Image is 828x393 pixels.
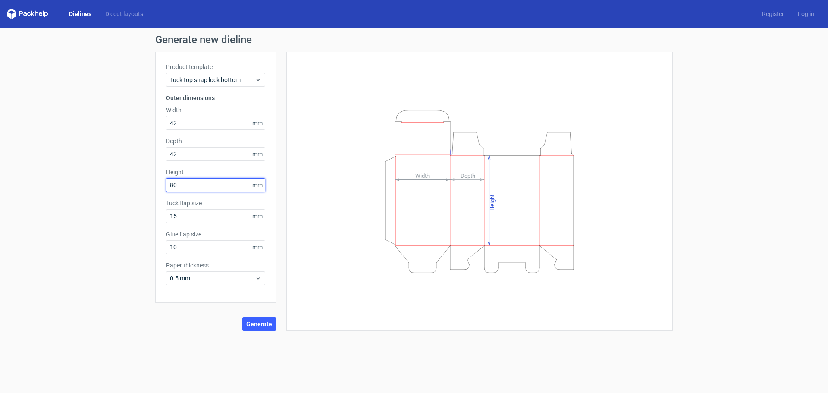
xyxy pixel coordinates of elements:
[170,274,255,283] span: 0.5 mm
[166,168,265,176] label: Height
[461,172,475,179] tspan: Depth
[166,261,265,270] label: Paper thickness
[166,94,265,102] h3: Outer dimensions
[166,106,265,114] label: Width
[166,137,265,145] label: Depth
[250,116,265,129] span: mm
[166,63,265,71] label: Product template
[250,210,265,223] span: mm
[755,9,791,18] a: Register
[166,230,265,239] label: Glue flap size
[170,75,255,84] span: Tuck top snap lock bottom
[489,194,496,210] tspan: Height
[98,9,150,18] a: Diecut layouts
[250,148,265,160] span: mm
[246,321,272,327] span: Generate
[250,241,265,254] span: mm
[791,9,821,18] a: Log in
[415,172,430,179] tspan: Width
[155,35,673,45] h1: Generate new dieline
[250,179,265,192] span: mm
[62,9,98,18] a: Dielines
[242,317,276,331] button: Generate
[166,199,265,208] label: Tuck flap size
